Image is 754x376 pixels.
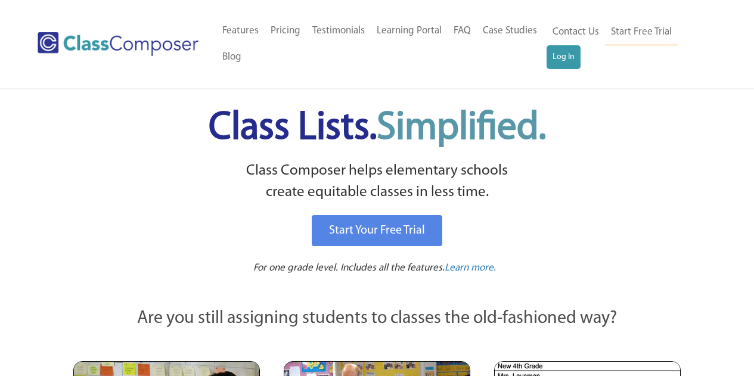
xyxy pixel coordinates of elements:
a: Learn more. [445,261,496,276]
a: Learning Portal [371,18,448,44]
img: Class Composer [38,32,198,56]
a: FAQ [448,18,477,44]
a: Contact Us [547,19,605,45]
a: Pricing [265,18,306,44]
nav: Header Menu [216,18,547,70]
a: Blog [216,44,247,70]
p: Class Composer helps elementary schools create equitable classes in less time. [72,160,683,204]
a: Testimonials [306,18,371,44]
a: Features [216,18,265,44]
span: Class Lists. [209,109,546,148]
span: Learn more. [445,263,496,273]
span: Start Your Free Trial [329,225,425,237]
span: For one grade level. Includes all the features. [253,263,445,273]
a: Start Free Trial [605,19,678,46]
p: Are you still assigning students to classes the old-fashioned way? [73,306,681,332]
a: Case Studies [477,18,543,44]
span: Simplified. [377,109,546,148]
a: Log In [547,45,581,69]
nav: Header Menu [547,19,708,69]
a: Start Your Free Trial [312,215,442,246]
